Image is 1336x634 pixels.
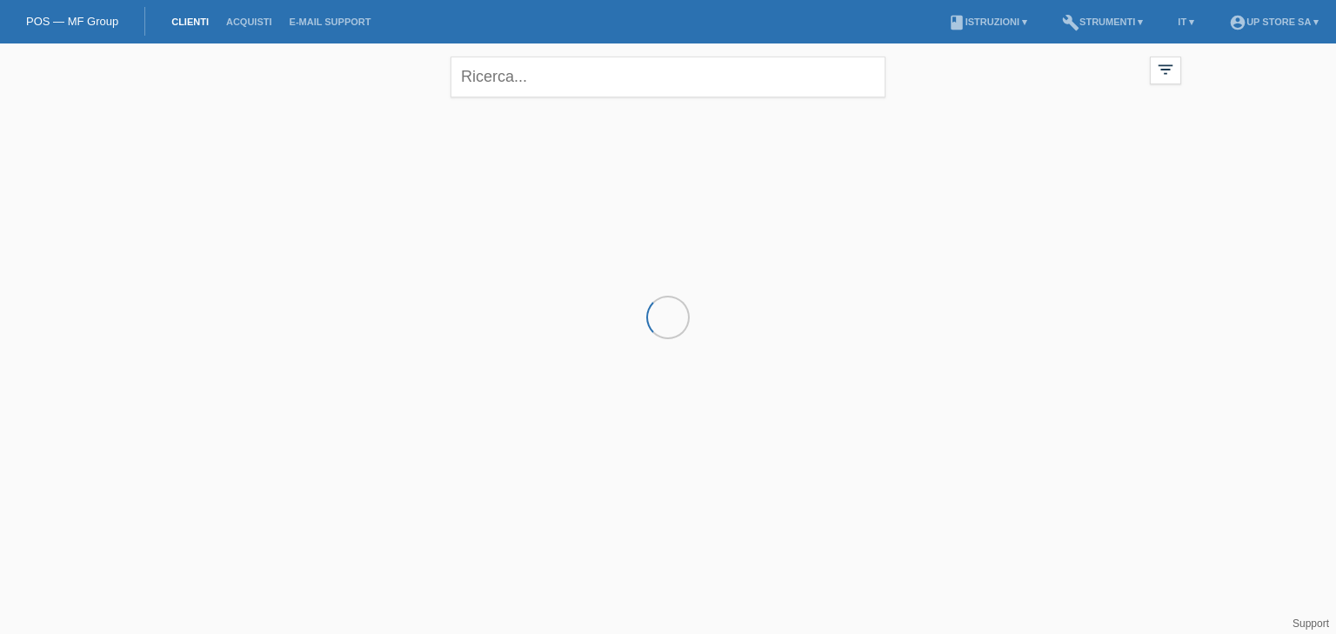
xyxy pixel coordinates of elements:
i: book [948,14,965,31]
a: buildStrumenti ▾ [1053,17,1152,27]
a: Clienti [163,17,217,27]
i: build [1062,14,1079,31]
a: Support [1293,617,1329,630]
i: account_circle [1229,14,1246,31]
a: bookIstruzioni ▾ [939,17,1036,27]
a: IT ▾ [1169,17,1203,27]
a: Acquisti [217,17,281,27]
i: filter_list [1156,60,1175,79]
a: POS — MF Group [26,15,118,28]
a: E-mail Support [281,17,380,27]
a: account_circleUp Store SA ▾ [1220,17,1327,27]
input: Ricerca... [451,57,885,97]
